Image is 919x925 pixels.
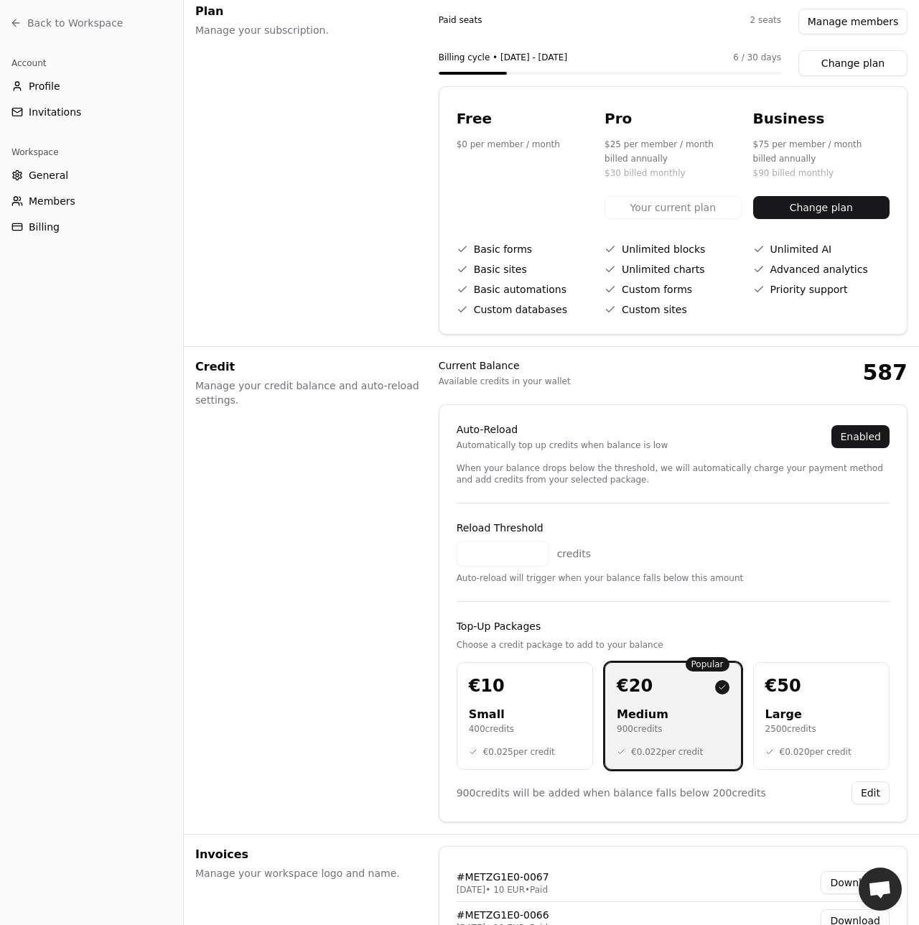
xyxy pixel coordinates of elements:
[605,104,741,133] div: Pro
[622,282,692,297] span: Custom forms
[753,153,890,164] div: billed annually
[195,23,421,37] p: Manage your subscription.
[617,674,653,697] span: € 20
[457,462,890,485] p: When your balance drops below the threshold, we will automatically charge your payment method and...
[6,190,177,213] button: Members
[605,139,741,150] div: $25 per member / month
[605,167,741,179] div: $30 billed monthly
[195,378,421,407] p: Manage your credit balance and auto-reload settings.
[6,215,177,238] button: Billing
[439,52,711,63] p: Billing cycle • [DATE] - [DATE]
[617,723,729,735] div: 900 credits
[770,242,832,256] span: Unlimited AI
[29,105,81,119] span: Invitations
[733,52,781,63] p: 6 / 30 days
[622,242,705,256] span: Unlimited blocks
[29,220,60,234] span: Billing
[770,282,848,297] span: Priority support
[474,302,567,317] span: Custom databases
[195,846,421,863] h2: Invoices
[831,425,890,448] button: Enabled
[765,674,801,697] span: € 50
[457,662,593,770] button: €10Small400credits€0.025per credit
[780,746,852,758] span: € 0.020 per credit
[457,870,549,884] span: # METZG1E0-0067
[439,376,571,387] p: Available credits in your wallet
[474,262,527,276] span: Basic sites
[6,141,177,164] div: Workspace
[770,262,868,276] span: Advanced analytics
[457,639,890,651] p: Choose a credit package to add to your balance
[469,706,581,723] div: Small
[6,11,177,34] a: Back to Workspace
[457,884,549,896] span: [DATE] • 10 EUR • Paid
[6,75,177,98] button: Profile
[6,101,177,124] button: Invitations
[753,167,890,179] div: $90 billed monthly
[457,104,593,133] div: Free
[859,868,902,911] div: Open chat
[852,781,890,804] button: Edit
[798,9,908,34] button: Manage members
[457,440,668,451] p: Automatically top up credits when balance is low
[753,139,890,150] div: $75 per member / month
[457,908,549,922] span: # METZG1E0-0066
[821,871,890,894] a: Download
[457,139,593,150] div: $0 per member / month
[457,619,890,633] h3: Top-Up Packages
[631,746,703,758] span: € 0.022 per credit
[753,104,890,133] div: Business
[6,52,177,75] div: Account
[29,168,68,182] span: General
[27,16,123,30] span: Back to Workspace
[195,866,421,880] p: Manage your workspace logo and name.
[622,302,687,317] span: Custom sites
[686,657,729,671] div: Popular
[457,786,766,800] div: 900 credits will be added when balance falls below 200 credits
[617,706,729,723] div: Medium
[457,572,890,584] p: Auto-reload will trigger when your balance falls below this amount
[457,521,890,535] label: Reload Threshold
[474,242,532,256] span: Basic forms
[457,422,668,437] label: Auto-Reload
[862,360,908,386] div: 587
[750,14,781,26] p: 2 seats
[765,706,877,723] div: Large
[753,196,890,219] button: Change plan
[798,50,908,76] button: Change plan
[753,662,890,770] button: €50Large2500credits€0.020per credit
[469,723,581,735] div: 400 credits
[6,164,177,187] button: General
[29,194,75,208] span: Members
[605,153,741,164] div: billed annually
[439,358,571,373] h3: Current Balance
[439,14,727,26] p: Paid seats
[195,3,421,20] h2: Plan
[483,746,555,758] span: € 0.025 per credit
[765,723,877,735] div: 2500 credits
[469,674,505,697] span: € 10
[622,262,705,276] span: Unlimited charts
[557,547,591,561] span: credits
[474,282,566,297] span: Basic automations
[29,79,60,93] span: Profile
[195,358,421,376] h2: Credit
[605,662,741,770] button: Popular€20Medium900credits€0.022per credit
